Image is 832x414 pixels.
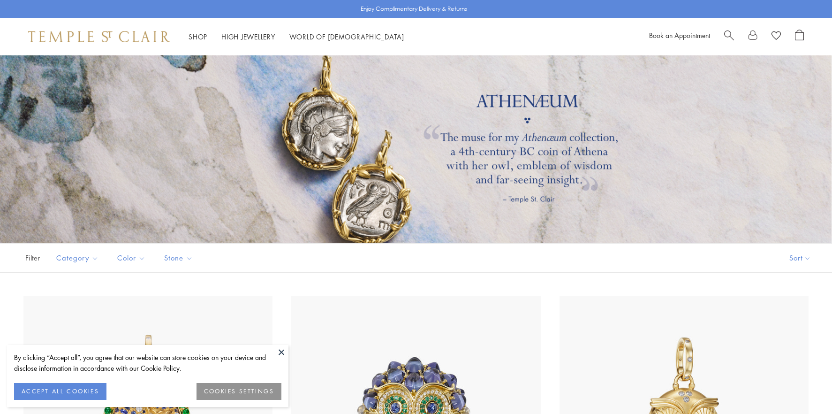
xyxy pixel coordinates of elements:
p: Enjoy Complimentary Delivery & Returns [361,4,467,14]
a: World of [DEMOGRAPHIC_DATA]World of [DEMOGRAPHIC_DATA] [289,32,404,41]
a: Open Shopping Bag [795,30,804,44]
nav: Main navigation [189,31,404,43]
div: By clicking “Accept all”, you agree that our website can store cookies on your device and disclos... [14,352,281,374]
button: Show sort by [768,244,832,272]
img: Temple St. Clair [28,31,170,42]
a: ShopShop [189,32,207,41]
button: ACCEPT ALL COOKIES [14,383,106,400]
button: Category [49,247,106,268]
span: Stone [159,252,200,264]
span: Color [113,252,152,264]
button: COOKIES SETTINGS [197,383,281,400]
button: Color [110,247,152,268]
a: High JewelleryHigh Jewellery [221,32,275,41]
a: View Wishlist [771,30,781,44]
button: Stone [157,247,200,268]
iframe: Gorgias live chat messenger [785,370,823,405]
span: Category [52,252,106,264]
a: Search [724,30,734,44]
a: Book an Appointment [649,31,710,40]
